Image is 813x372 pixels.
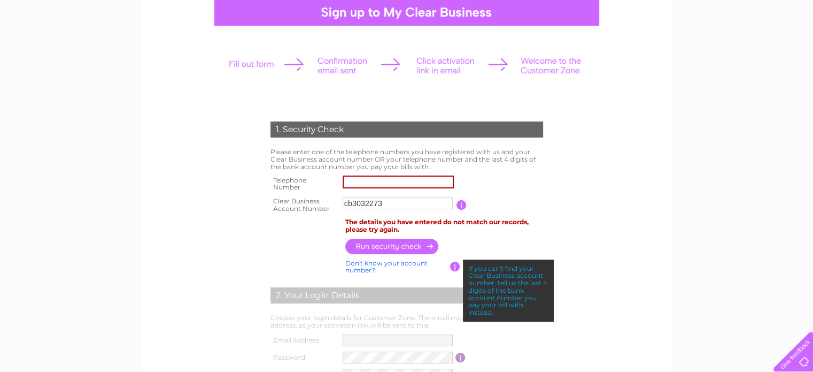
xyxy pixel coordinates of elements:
div: Clear Business is a trading name of Verastar Limited (registered in [GEOGRAPHIC_DATA] No. 3667643... [154,6,660,52]
th: Password [268,349,340,366]
a: Energy [690,45,714,54]
a: Telecoms [720,45,752,54]
a: Don't know your account number? [345,259,428,275]
a: 0333 014 3131 [611,5,685,19]
div: If you can't find your Clear Business account number, tell us the last 4 digits of the bank accou... [463,260,554,322]
a: Blog [758,45,774,54]
a: Water [663,45,684,54]
td: Please enter one of the telephone numbers you have registered with us and your Clear Business acc... [268,146,546,173]
th: Telephone Number [268,173,340,194]
input: Information [456,200,467,210]
td: Choose your login details for Customer Zone. The email must be a valid email address, as your act... [268,312,546,332]
th: Clear Business Account Number [268,194,340,216]
div: 1. Security Check [270,122,543,138]
div: 2. Your Login Details [270,287,543,303]
input: Information [455,353,466,362]
input: Information [450,262,460,271]
img: logo.png [28,28,83,60]
a: Contact [780,45,807,54]
th: Email Address [268,332,340,349]
td: The details you have entered do not match our records, please try again. [343,216,546,236]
